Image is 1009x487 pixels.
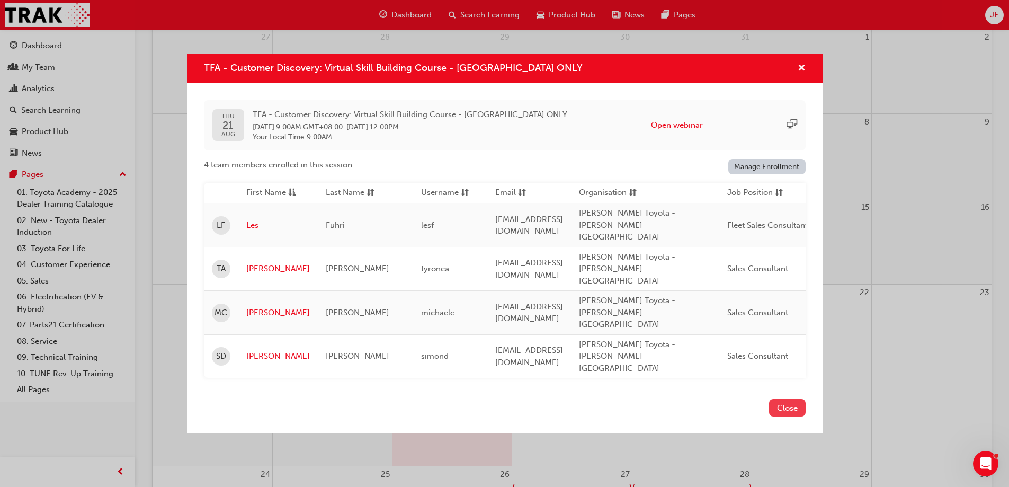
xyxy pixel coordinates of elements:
[769,399,806,417] button: Close
[579,187,637,200] button: Organisationsorting-icon
[727,187,773,200] span: Job Position
[727,308,788,317] span: Sales Consultant
[421,351,449,361] span: simond
[728,159,806,174] a: Manage Enrollment
[367,187,374,200] span: sorting-icon
[651,119,703,131] button: Open webinar
[215,307,227,319] span: MC
[461,187,469,200] span: sorting-icon
[346,122,399,131] span: 21 Aug 2025 12:00PM
[495,302,563,324] span: [EMAIL_ADDRESS][DOMAIN_NAME]
[326,220,345,230] span: Fuhri
[217,219,225,232] span: LF
[495,258,563,280] span: [EMAIL_ADDRESS][DOMAIN_NAME]
[246,263,310,275] a: [PERSON_NAME]
[421,264,449,273] span: tyronea
[221,113,235,120] span: THU
[187,54,823,434] div: TFA - Customer Discovery: Virtual Skill Building Course - WA ONLY
[495,215,563,236] span: [EMAIL_ADDRESS][DOMAIN_NAME]
[326,187,384,200] button: Last Namesorting-icon
[326,187,364,200] span: Last Name
[246,350,310,362] a: [PERSON_NAME]
[495,187,553,200] button: Emailsorting-icon
[204,159,352,171] span: 4 team members enrolled in this session
[246,187,305,200] button: First Nameasc-icon
[253,109,567,121] span: TFA - Customer Discovery: Virtual Skill Building Course - [GEOGRAPHIC_DATA] ONLY
[727,220,808,230] span: Fleet Sales Consultant
[787,119,797,131] span: sessionType_ONLINE_URL-icon
[579,296,675,329] span: [PERSON_NAME] Toyota - [PERSON_NAME][GEOGRAPHIC_DATA]
[973,451,998,476] iframe: Intercom live chat
[216,350,226,362] span: SD
[495,187,516,200] span: Email
[727,351,788,361] span: Sales Consultant
[579,187,627,200] span: Organisation
[253,109,567,142] div: -
[798,62,806,75] button: cross-icon
[326,308,389,317] span: [PERSON_NAME]
[288,187,296,200] span: asc-icon
[579,252,675,286] span: [PERSON_NAME] Toyota - [PERSON_NAME][GEOGRAPHIC_DATA]
[221,131,235,138] span: AUG
[246,219,310,232] a: Les
[421,308,454,317] span: michaelc
[421,187,479,200] button: Usernamesorting-icon
[217,263,226,275] span: TA
[629,187,637,200] span: sorting-icon
[727,187,785,200] button: Job Positionsorting-icon
[326,264,389,273] span: [PERSON_NAME]
[421,220,434,230] span: lesf
[246,307,310,319] a: [PERSON_NAME]
[421,187,459,200] span: Username
[246,187,286,200] span: First Name
[326,351,389,361] span: [PERSON_NAME]
[253,122,343,131] span: 21 Aug 2025 9:00AM GMT+08:00
[204,62,583,74] span: TFA - Customer Discovery: Virtual Skill Building Course - [GEOGRAPHIC_DATA] ONLY
[727,264,788,273] span: Sales Consultant
[495,346,563,367] span: [EMAIL_ADDRESS][DOMAIN_NAME]
[221,120,235,131] span: 21
[579,340,675,373] span: [PERSON_NAME] Toyota - [PERSON_NAME][GEOGRAPHIC_DATA]
[253,132,567,142] span: Your Local Time : 9:00AM
[798,64,806,74] span: cross-icon
[775,187,783,200] span: sorting-icon
[518,187,526,200] span: sorting-icon
[579,208,675,242] span: [PERSON_NAME] Toyota - [PERSON_NAME][GEOGRAPHIC_DATA]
